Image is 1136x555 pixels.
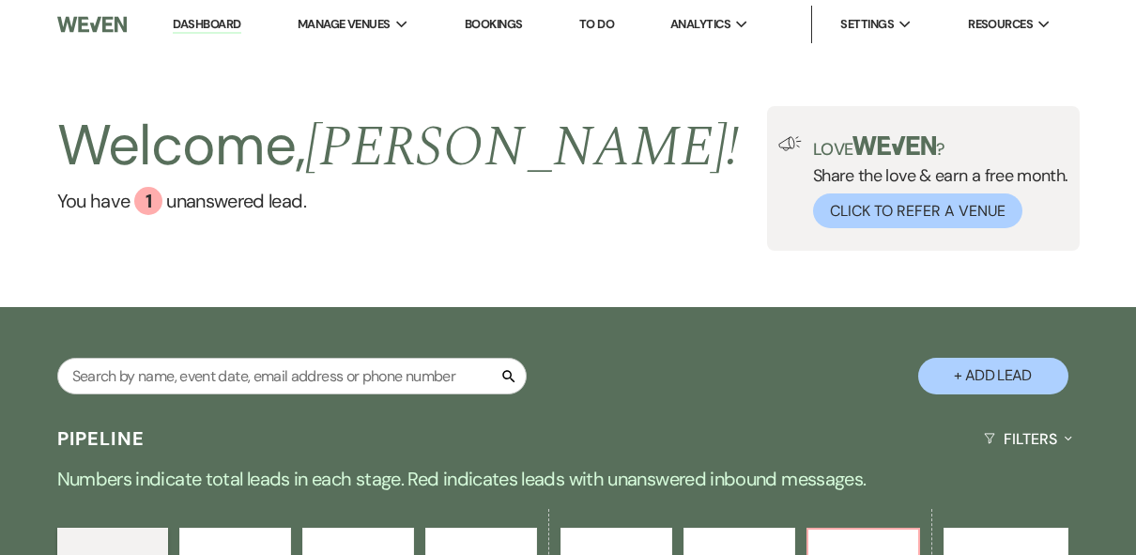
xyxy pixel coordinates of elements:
span: Resources [968,15,1033,34]
button: Filters [976,414,1079,464]
h2: Welcome, [57,106,740,187]
a: To Do [579,16,614,32]
h3: Pipeline [57,425,146,452]
button: Click to Refer a Venue [813,193,1022,228]
span: Manage Venues [298,15,391,34]
span: Analytics [670,15,730,34]
img: weven-logo-green.svg [852,136,936,155]
button: + Add Lead [918,358,1068,394]
img: Weven Logo [57,5,127,44]
img: loud-speaker-illustration.svg [778,136,802,151]
a: Dashboard [173,16,240,34]
div: Share the love & earn a free month. [802,136,1068,228]
a: You have 1 unanswered lead. [57,187,740,215]
div: 1 [134,187,162,215]
span: [PERSON_NAME] ! [305,104,739,191]
a: Bookings [465,16,523,32]
p: Love ? [813,136,1068,158]
span: Settings [840,15,894,34]
input: Search by name, event date, email address or phone number [57,358,527,394]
